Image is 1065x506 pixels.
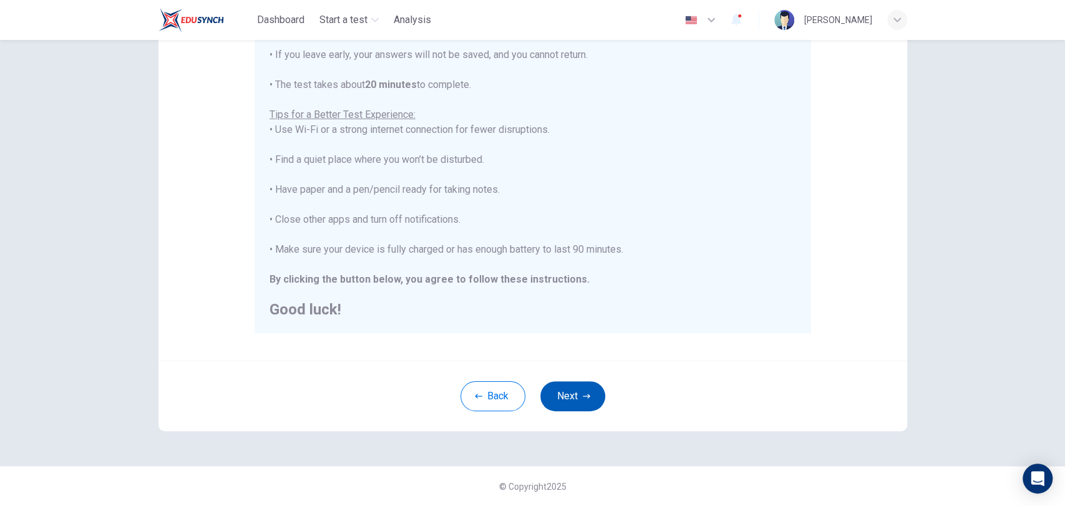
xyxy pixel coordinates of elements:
button: Back [460,381,525,411]
button: Start a test [314,9,384,31]
button: Next [540,381,605,411]
img: en [683,16,699,25]
img: EduSynch logo [158,7,224,32]
h2: Good luck! [270,302,796,317]
span: Analysis [394,12,431,27]
span: Dashboard [257,12,304,27]
b: By clicking the button below, you agree to follow these instructions. [270,273,590,285]
button: Analysis [389,9,436,31]
a: EduSynch logo [158,7,253,32]
img: Profile picture [774,10,794,30]
u: Tips for a Better Test Experience: [270,109,416,120]
span: © Copyright 2025 [499,482,567,492]
span: Start a test [319,12,367,27]
div: You need a license to access this content [389,9,436,31]
div: Open Intercom Messenger [1023,464,1053,494]
div: [PERSON_NAME] [804,12,872,27]
b: 20 minutes [365,79,417,90]
button: Dashboard [252,9,309,31]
